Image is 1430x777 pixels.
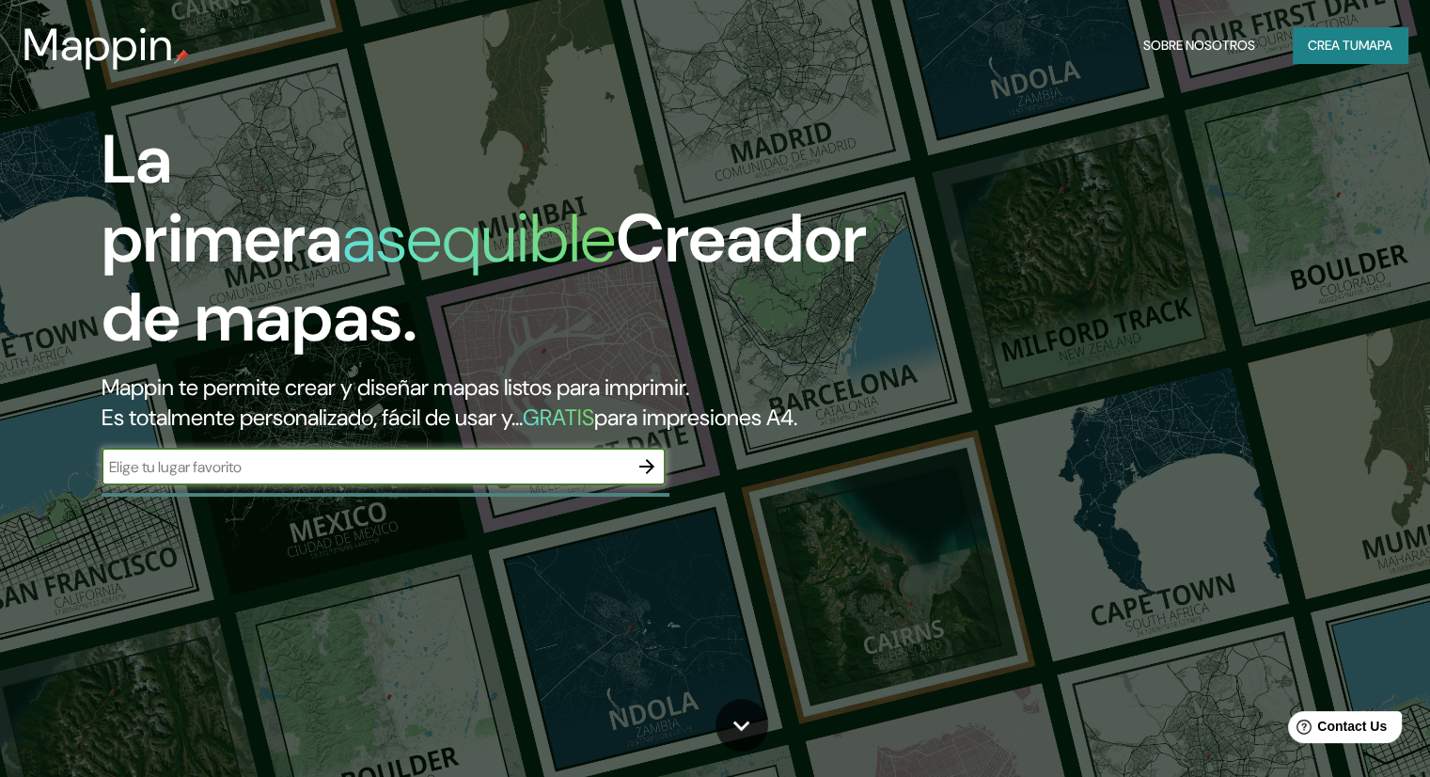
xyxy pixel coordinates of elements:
[174,49,189,64] img: pin de mapeo
[1308,37,1359,54] font: Crea tu
[1293,27,1407,63] button: Crea tumapa
[23,15,174,74] font: Mappin
[102,373,689,402] font: Mappin te permite crear y diseñar mapas listos para imprimir.
[594,403,797,432] font: para impresiones A4.
[1359,37,1392,54] font: mapa
[342,195,616,282] font: asequible
[102,116,342,282] font: La primera
[1263,704,1409,756] iframe: Help widget launcher
[1143,37,1255,54] font: Sobre nosotros
[1136,27,1263,63] button: Sobre nosotros
[102,195,867,361] font: Creador de mapas.
[523,403,594,432] font: GRATIS
[102,456,628,478] input: Elige tu lugar favorito
[102,403,523,432] font: Es totalmente personalizado, fácil de usar y...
